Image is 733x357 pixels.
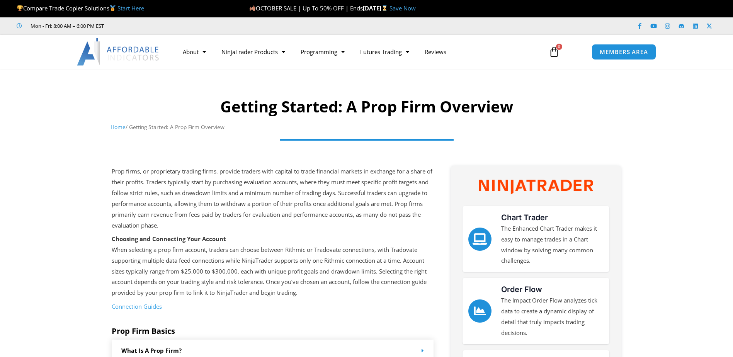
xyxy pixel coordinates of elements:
[592,44,656,60] a: MEMBERS AREA
[17,5,23,11] img: 🏆
[501,285,542,294] a: Order Flow
[115,22,231,30] iframe: Customer reviews powered by Trustpilot
[112,235,226,243] strong: Choosing and Connecting Your Account
[112,234,434,298] p: When selecting a prop firm account, traders can choose between Rithmic or Tradovate connections, ...
[110,5,116,11] img: 🥇
[250,5,255,11] img: 🍂
[29,21,104,31] span: Mon - Fri: 8:00 AM – 6:00 PM EST
[600,49,648,55] span: MEMBERS AREA
[417,43,454,61] a: Reviews
[556,44,562,50] span: 0
[501,295,604,338] p: The Impact Order Flow analyzes tick data to create a dynamic display of detail that truly impacts...
[111,96,622,117] h1: Getting Started: A Prop Firm Overview
[501,223,604,266] p: The Enhanced Chart Trader makes it easy to manage trades in a Chart window by solving many common...
[468,299,492,323] a: Order Flow
[111,122,622,132] nav: Breadcrumb
[214,43,293,61] a: NinjaTrader Products
[112,326,434,336] h5: Prop Firm Basics
[117,4,144,12] a: Start Here
[382,5,388,11] img: ⌛
[293,43,352,61] a: Programming
[468,228,492,251] a: Chart Trader
[389,4,416,12] a: Save Now
[112,303,162,310] a: Connection Guides
[111,123,126,131] a: Home
[537,41,571,63] a: 0
[249,4,363,12] span: OCTOBER SALE | Up To 50% OFF | Ends
[479,180,593,194] img: NinjaTrader Wordmark color RGB | Affordable Indicators – NinjaTrader
[501,213,548,222] a: Chart Trader
[121,347,182,354] a: What is a prop firm?
[175,43,540,61] nav: Menu
[175,43,214,61] a: About
[363,4,389,12] strong: [DATE]
[352,43,417,61] a: Futures Trading
[17,4,144,12] span: Compare Trade Copier Solutions
[77,38,160,66] img: LogoAI | Affordable Indicators – NinjaTrader
[112,166,434,231] p: Prop firms, or proprietary trading firms, provide traders with capital to trade financial markets...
